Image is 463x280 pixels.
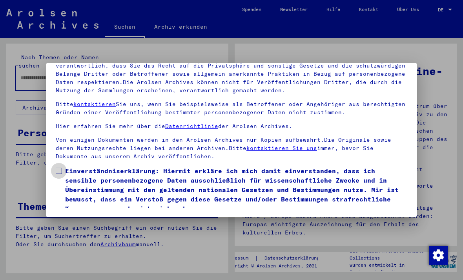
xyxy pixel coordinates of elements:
[246,145,317,152] a: kontaktieren Sie uns
[429,246,448,265] img: Zustimmung ändern
[56,45,407,95] p: Bitte beachten Sie, dass dieses Portal über NS - Verfolgte sensible Daten zu identifizierten oder...
[73,101,116,108] a: kontaktieren
[165,123,218,130] a: Datenrichtlinie
[56,100,407,117] p: Bitte Sie uns, wenn Sie beispielsweise als Betroffener oder Angehöriger aus berechtigten Gründen ...
[56,136,407,161] p: Von einigen Dokumenten werden in den Arolsen Archives nur Kopien aufbewahrt.Die Originale sowie d...
[65,166,407,213] span: Einverständniserklärung: Hiermit erkläre ich mich damit einverstanden, dass ich sensible personen...
[56,122,407,130] p: Hier erfahren Sie mehr über die der Arolsen Archives.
